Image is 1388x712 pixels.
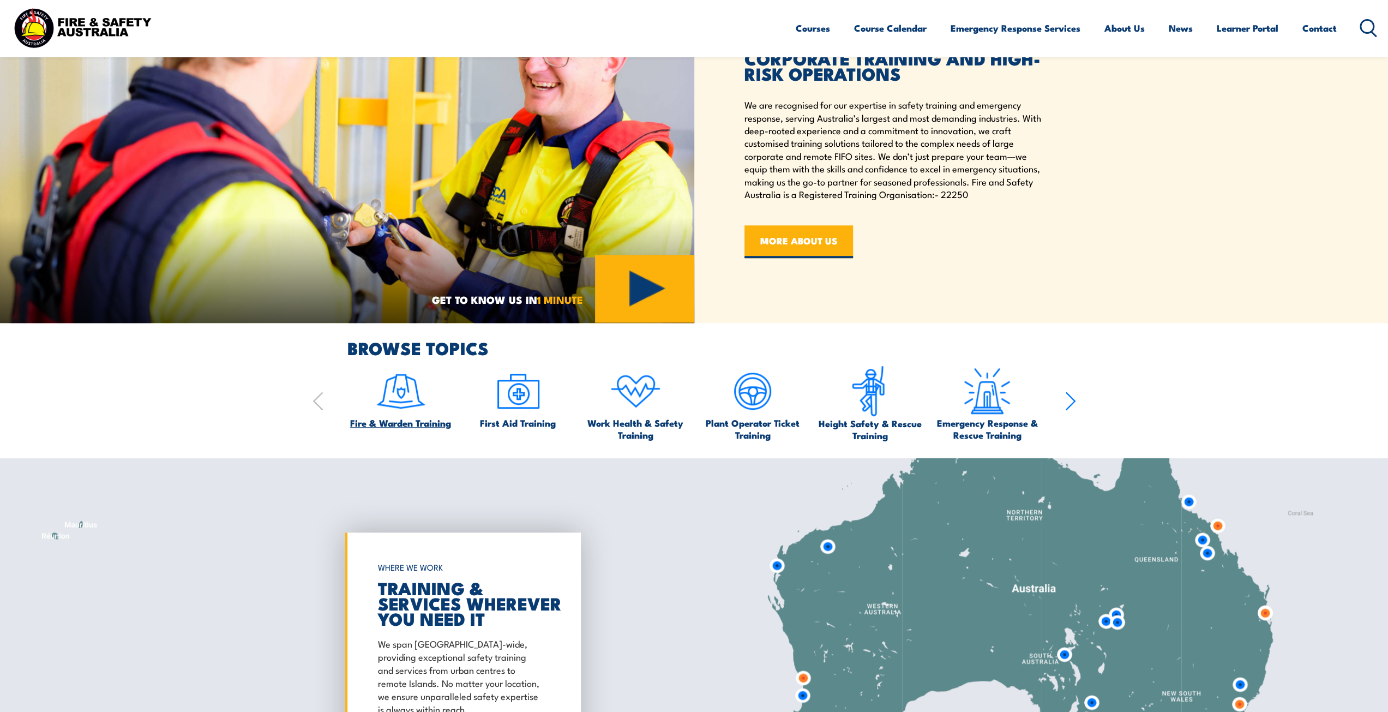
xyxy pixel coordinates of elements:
[1302,14,1337,43] a: Contact
[582,417,689,441] span: Work Health & Safety Training
[582,366,689,441] a: Work Health & Safety Training
[744,35,1043,81] h2: CORPORATE TRAINING AND HIGH-RISK OPERATIONS
[378,558,543,577] h6: WHERE WE WORK
[934,417,1041,441] span: Emergency Response & Rescue Training
[480,417,556,429] span: First Aid Training
[844,366,896,417] img: icon-6
[350,366,451,429] a: Fire & Warden Training
[816,366,923,441] a: Height Safety & Rescue Training
[1169,14,1193,43] a: News
[375,366,426,417] img: icon-1
[1104,14,1145,43] a: About Us
[347,340,1076,355] h2: BROWSE TOPICS
[934,366,1041,441] a: Emergency Response & Rescue Training
[962,366,1013,417] img: Emergency Response Icon
[537,291,583,307] strong: 1 MINUTE
[699,417,806,441] span: Plant Operator Ticket Training
[699,366,806,441] a: Plant Operator Ticket Training
[480,366,556,429] a: First Aid Training
[492,366,544,417] img: icon-2
[432,295,583,304] span: GET TO KNOW US IN
[744,225,853,258] a: MORE ABOUT US
[727,366,778,417] img: icon-5
[1217,14,1278,43] a: Learner Portal
[951,14,1080,43] a: Emergency Response Services
[854,14,927,43] a: Course Calendar
[350,417,451,429] span: Fire & Warden Training
[816,417,923,441] span: Height Safety & Rescue Training
[378,580,543,626] h2: TRAINING & SERVICES WHEREVER YOU NEED IT
[610,366,661,417] img: icon-4
[796,14,830,43] a: Courses
[744,98,1043,200] p: We are recognised for our expertise in safety training and emergency response, serving Australia’...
